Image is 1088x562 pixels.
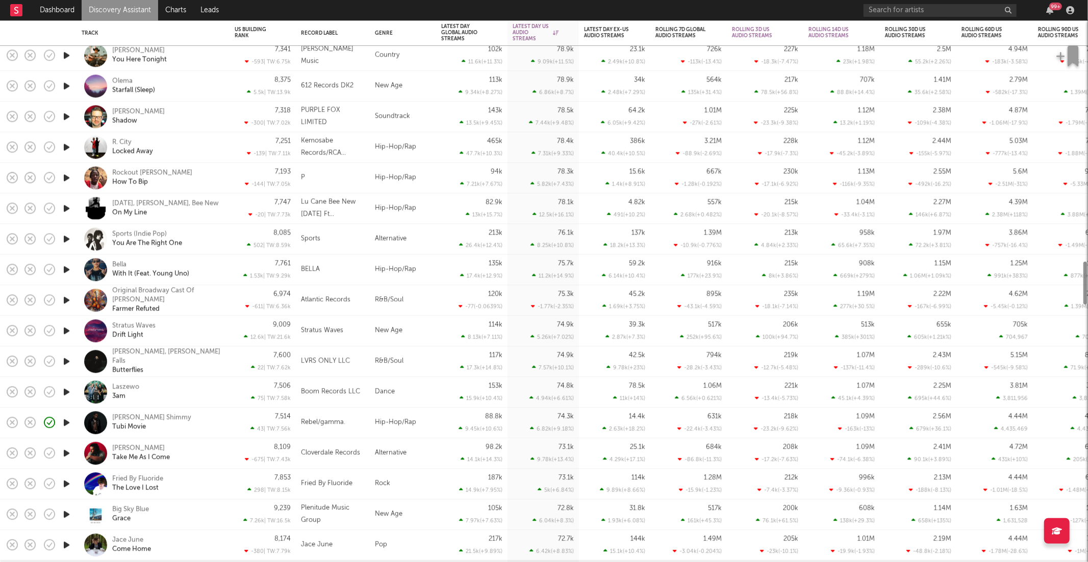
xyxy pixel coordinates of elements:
div: 135k [489,260,502,267]
div: 502 | TW: 8.59k [235,242,291,248]
div: Shadow [112,117,137,126]
div: 8k ( +3.86 % ) [762,272,798,279]
div: 9,009 [273,321,291,328]
a: You Are The Right One [112,239,182,248]
div: 12.6k | TW: 21.6k [235,334,291,340]
div: -1.28k ( -0.192 % ) [675,181,722,187]
a: [DATE], [PERSON_NAME], Bee New [112,199,219,209]
div: -43.1k ( -4.59 % ) [677,303,722,310]
div: 5.03M [1009,138,1028,144]
div: 228k [783,138,798,144]
div: -611 | TW: 6.36k [235,303,291,310]
div: 82.9k [486,199,502,206]
div: -20.1k ( -8.57 % ) [754,211,798,218]
div: Sports (Indie Pop) [112,230,167,239]
div: 59.2k [629,260,645,267]
div: 78.5k [558,107,574,114]
div: 7,761 [275,260,291,267]
div: 1.4k ( +8.91 % ) [605,181,645,187]
div: 1.41M [934,76,951,83]
div: 2.48k ( +7.29 % ) [601,89,645,95]
div: 1.53k | TW: 9.29k [235,272,291,279]
div: Lu Cane Bee New [DATE] Ft [PERSON_NAME] [301,196,365,221]
a: Laszewo [112,383,139,392]
div: 146k ( +6.87 % ) [909,211,951,218]
div: -183k ( -3.58 % ) [985,58,1028,65]
div: 78.9k [557,46,574,53]
a: Big Sky Blue [112,505,149,515]
div: 3.86M [1009,229,1028,236]
div: 895k [706,291,722,297]
a: Locked Away [112,147,153,157]
div: Atlantic Records [301,294,350,306]
a: With It (Feat. Young Uno) [112,270,189,279]
a: Jace June [112,536,143,545]
div: 13.2k ( +1.19 % ) [833,119,875,126]
div: 7,341 [275,46,291,53]
div: Country [370,40,436,71]
div: 177k ( +23.9 % ) [681,272,722,279]
a: How To Bip [112,178,148,187]
div: Latest Day Ex-US Audio Streams [584,27,630,39]
div: Olema [112,77,133,86]
div: 1.13M [858,168,875,175]
div: Rolling 3D US Audio Streams [732,27,783,39]
div: 26.4k ( +12.4 % ) [459,242,502,248]
div: 4.94M [1008,46,1028,53]
div: 206k [783,321,798,328]
div: 7.21k ( +7.67 % ) [460,181,502,187]
div: -10.9k ( -0.776 % ) [674,242,722,248]
div: -167k ( -6.99 % ) [908,303,951,310]
div: 217k [785,76,798,83]
input: Search for artists [864,4,1017,17]
a: Tubi Movie [112,423,146,432]
div: 100k ( +94.7 % ) [756,334,798,340]
div: 74.9k [557,352,574,359]
div: 1.04M [856,199,875,206]
div: US Building Rank [235,27,275,39]
div: Drift Light [112,331,143,340]
a: Grace [112,515,131,524]
div: R&B/Soul [370,285,436,316]
div: -17.1k ( -6.92 % ) [755,181,798,187]
div: 2.79M [1009,76,1028,83]
div: 1.97M [933,229,951,236]
div: Rolling 14D US Audio Streams [808,27,859,39]
div: 78.1k [558,199,574,206]
div: 78.5k ( +56.8 % ) [754,89,798,95]
div: 1.39M [704,229,722,236]
div: -113k ( -13.4 % ) [681,58,722,65]
div: 7,318 [275,107,291,114]
a: Come Home [112,545,151,554]
div: 2.44M [932,138,951,144]
div: 3.21M [704,138,722,144]
div: -33.4k ( -3.1 % ) [834,211,875,218]
div: 114k [489,321,502,328]
a: You Here Tonight [112,56,167,65]
div: 230k [783,168,798,175]
div: New Age [370,316,436,346]
div: Original Broadway Cast Of [PERSON_NAME] [112,287,222,305]
div: 94k [491,168,502,175]
div: -155k ( -5.97 % ) [909,150,951,157]
div: 35.6k ( +2.58 % ) [908,89,951,95]
div: -582k ( -17.3 % ) [986,89,1028,95]
div: Stratus Waves [301,325,343,337]
div: 8.13k ( +7.11 % ) [461,334,502,340]
div: -139 | TW: 7.11k [235,150,291,157]
div: 113k [489,76,502,83]
a: Take Me As I Come [112,453,170,463]
div: 386k [630,138,645,144]
div: Rolling 60D US Audio Streams [962,27,1013,39]
div: Track [82,30,219,36]
div: Farmer Refuted [112,305,160,314]
div: 669k ( +279 % ) [833,272,875,279]
div: 76.1k [558,229,574,236]
div: 794k [706,352,722,359]
a: The Love I Lost [112,484,159,493]
div: -18.3k ( -7.47 % ) [754,58,798,65]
